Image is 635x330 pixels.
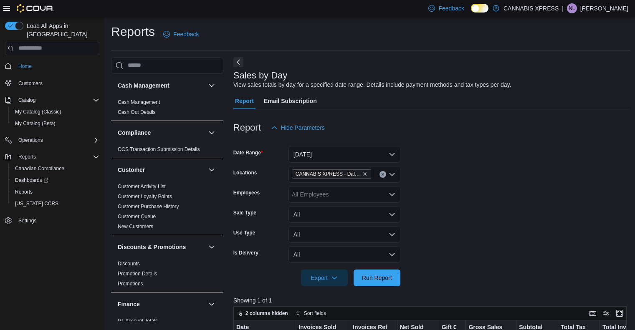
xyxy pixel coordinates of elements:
[15,152,39,162] button: Reports
[234,308,291,318] button: 2 columns hidden
[2,134,103,146] button: Operations
[173,30,199,38] span: Feedback
[292,169,371,179] span: CANNABIS XPRESS - Dalhousie (William Street)
[118,271,157,277] a: Promotion Details
[245,310,288,317] span: 2 columns hidden
[12,187,99,197] span: Reports
[306,270,343,286] span: Export
[18,154,36,160] span: Reports
[207,128,217,138] button: Compliance
[15,78,99,88] span: Customers
[2,77,103,89] button: Customers
[18,217,36,224] span: Settings
[15,152,99,162] span: Reports
[288,246,400,263] button: All
[12,175,99,185] span: Dashboards
[2,60,103,72] button: Home
[580,3,628,13] p: [PERSON_NAME]
[118,243,205,251] button: Discounts & Promotions
[18,80,43,87] span: Customers
[233,57,243,67] button: Next
[207,81,217,91] button: Cash Management
[15,95,39,105] button: Catalog
[118,81,205,90] button: Cash Management
[233,296,631,305] p: Showing 1 of 1
[118,109,156,116] span: Cash Out Details
[15,61,99,71] span: Home
[8,118,103,129] button: My Catalog (Beta)
[118,81,170,90] h3: Cash Management
[471,4,488,13] input: Dark Mode
[379,171,386,178] button: Clear input
[567,3,577,13] div: Nathan Lawlor
[111,259,223,292] div: Discounts & Promotions
[15,189,33,195] span: Reports
[233,149,263,156] label: Date Range
[23,22,99,38] span: Load All Apps in [GEOGRAPHIC_DATA]
[569,3,575,13] span: NL
[15,61,35,71] a: Home
[118,213,156,220] span: Customer Queue
[288,226,400,243] button: All
[118,204,179,209] a: Customer Purchase History
[207,242,217,252] button: Discounts & Promotions
[118,243,186,251] h3: Discounts & Promotions
[2,214,103,227] button: Settings
[503,3,559,13] p: CANNABIS XPRESS
[118,166,205,174] button: Customer
[15,165,64,172] span: Canadian Compliance
[438,4,464,13] span: Feedback
[118,194,172,199] a: Customer Loyalty Points
[118,261,140,267] a: Discounts
[264,93,317,109] span: Email Subscription
[118,260,140,267] span: Discounts
[118,281,143,287] a: Promotions
[18,137,43,144] span: Operations
[5,57,99,249] nav: Complex example
[12,199,99,209] span: Washington CCRS
[12,107,65,117] a: My Catalog (Classic)
[15,216,40,226] a: Settings
[233,169,257,176] label: Locations
[118,183,166,190] span: Customer Activity List
[15,120,56,127] span: My Catalog (Beta)
[118,128,151,137] h3: Compliance
[8,198,103,209] button: [US_STATE] CCRS
[362,274,392,282] span: Run Report
[118,223,153,230] span: New Customers
[12,118,99,128] span: My Catalog (Beta)
[588,308,598,318] button: Keyboard shortcuts
[12,118,59,128] a: My Catalog (Beta)
[235,93,254,109] span: Report
[118,300,140,308] h3: Finance
[118,214,156,219] a: Customer Queue
[12,199,62,209] a: [US_STATE] CCRS
[12,107,99,117] span: My Catalog (Classic)
[15,135,46,145] button: Operations
[111,144,223,158] div: Compliance
[18,63,32,70] span: Home
[207,299,217,309] button: Finance
[233,229,255,236] label: Use Type
[233,189,260,196] label: Employees
[118,99,160,105] a: Cash Management
[207,165,217,175] button: Customer
[12,164,99,174] span: Canadian Compliance
[118,270,157,277] span: Promotion Details
[2,94,103,106] button: Catalog
[118,128,205,137] button: Compliance
[12,175,52,185] a: Dashboards
[281,123,325,132] span: Hide Parameters
[111,181,223,235] div: Customer
[17,4,54,13] img: Cova
[562,3,564,13] p: |
[233,209,256,216] label: Sale Type
[389,191,395,198] button: Open list of options
[15,200,58,207] span: [US_STATE] CCRS
[118,318,158,324] a: GL Account Totals
[160,26,202,43] a: Feedback
[12,187,36,197] a: Reports
[111,23,155,40] h1: Reports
